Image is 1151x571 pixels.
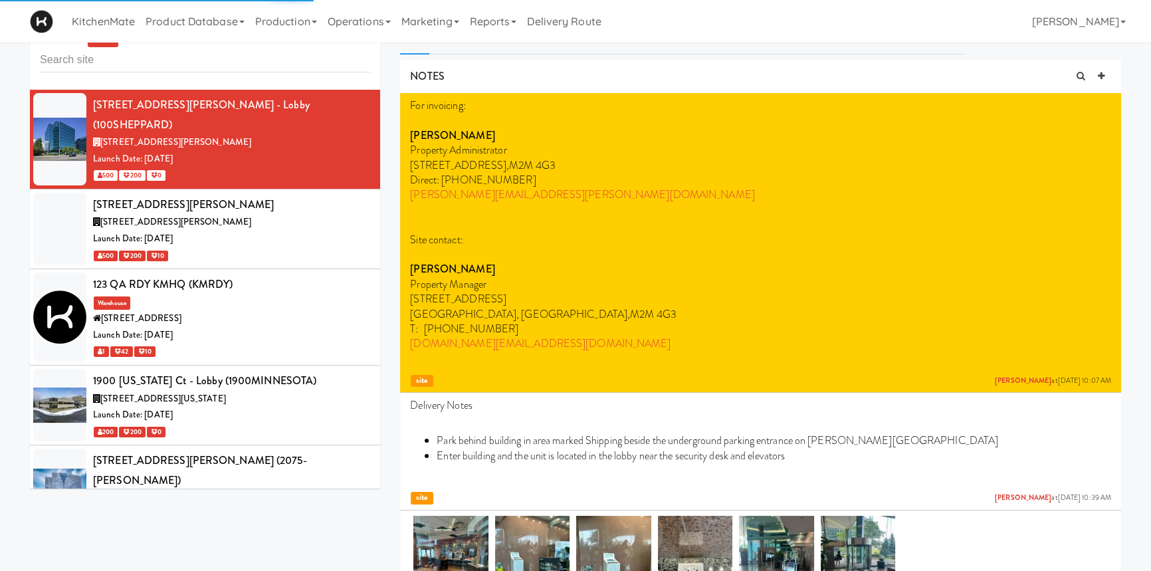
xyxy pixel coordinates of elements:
[410,187,754,202] a: [PERSON_NAME][EMAIL_ADDRESS][PERSON_NAME][DOMAIN_NAME]
[147,170,165,181] span: 0
[93,275,370,294] div: 123 QA RDY KMHQ (KMRDY)
[147,251,168,261] span: 10
[410,68,445,84] span: NOTES
[94,296,130,310] span: Warehouse
[410,321,518,336] span: T: [PHONE_NUMBER]
[93,95,370,134] div: [STREET_ADDRESS][PERSON_NAME] - Lobby (100SHEPPARD)
[93,151,370,168] div: Launch Date: [DATE]
[410,277,486,292] span: Property Manager
[100,136,251,148] span: [STREET_ADDRESS][PERSON_NAME]
[630,306,677,322] span: M2M 4G3
[30,366,380,445] li: 1900 [US_STATE] Ct - Lobby (1900MINNESOTA)[STREET_ADDRESS][US_STATE]Launch Date: [DATE] 200 200 0
[93,327,370,344] div: Launch Date: [DATE]
[30,189,380,269] li: [STREET_ADDRESS][PERSON_NAME][STREET_ADDRESS][PERSON_NAME]Launch Date: [DATE] 500 200 10
[119,170,145,181] span: 200
[509,158,556,173] span: M2M 4G3
[410,306,630,322] span: [GEOGRAPHIC_DATA], [GEOGRAPHIC_DATA],
[94,251,118,261] span: 500
[100,215,251,228] span: [STREET_ADDRESS][PERSON_NAME]
[410,98,1111,113] p: For invoicing:
[30,445,380,545] li: [STREET_ADDRESS][PERSON_NAME] (2075-[PERSON_NAME])[STREET_ADDRESS][PERSON_NAME]Launch Date: [DATE...
[93,451,370,490] div: [STREET_ADDRESS][PERSON_NAME] (2075-[PERSON_NAME])
[410,336,671,351] a: [DOMAIN_NAME][EMAIL_ADDRESS][DOMAIN_NAME]
[110,346,132,357] span: 42
[410,261,494,277] strong: [PERSON_NAME]
[93,407,370,423] div: Launch Date: [DATE]
[94,170,118,181] span: 500
[411,375,433,388] span: site
[995,493,1051,503] a: [PERSON_NAME]
[93,231,370,247] div: Launch Date: [DATE]
[437,433,1111,448] li: Park behind building in area marked Shipping beside the underground parking entrance on [PERSON_N...
[995,376,1111,386] span: at [DATE] 10:07 AM
[995,493,1111,503] span: at [DATE] 10:39 AM
[410,291,506,306] span: [STREET_ADDRESS]
[119,251,145,261] span: 200
[94,346,109,357] span: 1
[410,172,536,187] span: Direct: [PHONE_NUMBER]
[995,376,1051,386] a: [PERSON_NAME]
[101,312,181,324] span: [STREET_ADDRESS]
[119,427,145,437] span: 200
[134,346,156,357] span: 10
[147,427,165,437] span: 0
[93,195,370,215] div: [STREET_ADDRESS][PERSON_NAME]
[30,10,53,33] img: Micromart
[410,158,1111,173] p: [STREET_ADDRESS],
[40,48,370,72] input: Search site
[437,449,1111,463] li: Enter building and the unit is located in the lobby near the security desk and elevators
[410,232,463,247] span: Site contact:
[410,128,494,143] strong: [PERSON_NAME]
[411,492,433,505] span: site
[410,142,506,158] span: Property Administrator
[94,427,118,437] span: 200
[100,392,226,405] span: [STREET_ADDRESS][US_STATE]
[30,90,380,189] li: [STREET_ADDRESS][PERSON_NAME] - Lobby (100SHEPPARD)[STREET_ADDRESS][PERSON_NAME]Launch Date: [DAT...
[410,398,1111,413] p: Delivery Notes
[93,371,370,391] div: 1900 [US_STATE] Ct - Lobby (1900MINNESOTA)
[30,269,380,366] li: 123 QA RDY KMHQ (KMRDY)Warehouse[STREET_ADDRESS]Launch Date: [DATE] 1 42 10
